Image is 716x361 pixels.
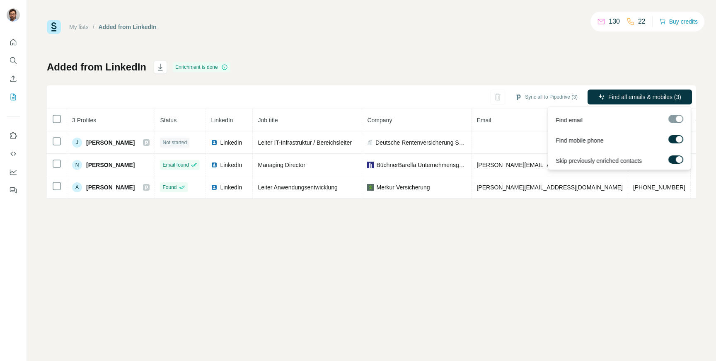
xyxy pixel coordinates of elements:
p: 130 [609,17,620,27]
span: 3 Profiles [72,117,96,124]
span: Find email [556,116,583,124]
button: Use Surfe on LinkedIn [7,128,20,143]
a: My lists [69,24,89,30]
div: N [72,160,82,170]
p: 22 [638,17,646,27]
img: LinkedIn logo [211,162,218,168]
img: LinkedIn logo [211,184,218,191]
span: Skip previously enriched contacts [556,157,642,165]
button: Use Surfe API [7,146,20,161]
img: company-logo [367,184,374,191]
span: Email found [162,161,189,169]
span: Find mobile phone [556,136,603,145]
span: [PERSON_NAME] [86,138,135,147]
button: Buy credits [659,16,698,27]
img: Surfe Logo [47,20,61,34]
span: [PERSON_NAME] [86,161,135,169]
span: [PERSON_NAME][EMAIL_ADDRESS][DOMAIN_NAME] [477,162,622,168]
span: Leiter IT-Infrastruktur / Bereichsleiter [258,139,351,146]
span: Managing Director [258,162,305,168]
span: Not started [162,139,187,146]
span: Find all emails & mobiles (3) [608,93,681,101]
span: Leiter Anwendungsentwicklung [258,184,337,191]
div: J [72,138,82,148]
span: Job title [258,117,278,124]
div: Enrichment is done [173,62,230,72]
button: Quick start [7,35,20,50]
button: Search [7,53,20,68]
span: [PERSON_NAME] [86,183,135,191]
button: Enrich CSV [7,71,20,86]
div: A [72,182,82,192]
img: company-logo [367,162,374,168]
span: LinkedIn [220,161,242,169]
img: Avatar [7,8,20,22]
span: Found [162,184,177,191]
button: Sync all to Pipedrive (3) [509,91,583,103]
span: Company [367,117,392,124]
span: LinkedIn [220,183,242,191]
span: Deutsche Rentenversicherung Schwaben [375,138,466,147]
div: Added from LinkedIn [99,23,157,31]
span: LinkedIn [220,138,242,147]
button: Find all emails & mobiles (3) [588,90,692,104]
span: BüchnerBarella Unternehmensgruppe [376,161,466,169]
img: LinkedIn logo [211,139,218,146]
button: Dashboard [7,165,20,179]
button: My lists [7,90,20,104]
button: Feedback [7,183,20,198]
span: Status [160,117,177,124]
span: [PERSON_NAME][EMAIL_ADDRESS][DOMAIN_NAME] [477,184,622,191]
span: Merkur Versicherung [376,183,430,191]
span: [PHONE_NUMBER] [633,184,685,191]
h1: Added from LinkedIn [47,61,146,74]
li: / [93,23,94,31]
span: Email [477,117,491,124]
span: LinkedIn [211,117,233,124]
